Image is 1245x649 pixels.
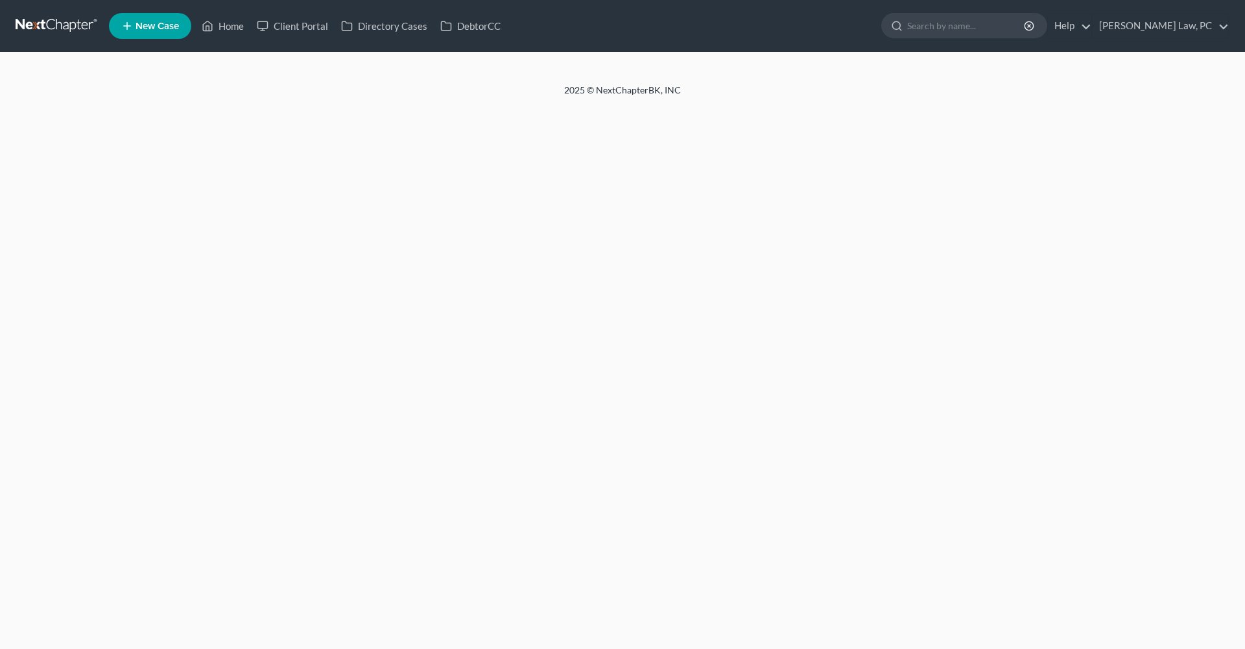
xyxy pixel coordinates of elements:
a: Help [1048,14,1091,38]
a: Home [195,14,250,38]
input: Search by name... [907,14,1026,38]
span: New Case [136,21,179,31]
a: [PERSON_NAME] Law, PC [1093,14,1229,38]
div: 2025 © NextChapterBK, INC [253,84,992,107]
a: DebtorCC [434,14,507,38]
a: Directory Cases [335,14,434,38]
a: Client Portal [250,14,335,38]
